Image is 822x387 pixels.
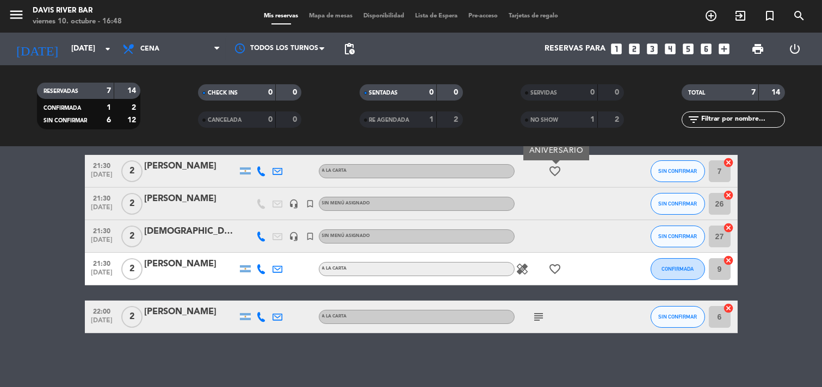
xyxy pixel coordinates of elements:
span: [DATE] [89,269,116,282]
strong: 7 [751,89,756,96]
input: Filtrar por nombre... [700,114,784,126]
div: viernes 10. octubre - 16:48 [33,16,122,27]
i: looks_3 [645,42,659,56]
i: power_settings_new [789,42,802,55]
span: A LA CARTA [322,266,347,271]
span: 2 [121,306,143,328]
i: headset_mic [289,199,299,209]
div: [PERSON_NAME] [145,159,237,173]
span: [DATE] [89,236,116,249]
span: Disponibilidad [358,13,410,19]
button: SIN CONFIRMAR [651,160,705,182]
span: print [751,42,764,55]
span: [DATE] [89,171,116,184]
i: looks_5 [681,42,695,56]
i: arrow_drop_down [101,42,114,55]
i: healing [516,263,529,276]
span: CANCELADA [208,117,242,123]
i: search [793,9,806,22]
strong: 0 [429,89,434,96]
div: LOG OUT [776,33,814,65]
button: SIN CONFIRMAR [651,226,705,247]
span: CHECK INS [208,90,238,96]
span: Lista de Espera [410,13,463,19]
i: cancel [724,303,734,314]
strong: 2 [454,116,460,123]
span: SIN CONFIRMAR [658,233,697,239]
button: menu [8,7,24,27]
div: [PERSON_NAME] [145,192,237,206]
span: CONFIRMADA [44,105,81,111]
span: 21:30 [89,191,116,204]
span: Mapa de mesas [304,13,358,19]
span: [DATE] [89,317,116,329]
strong: 2 [132,104,138,111]
span: SIN CONFIRMAR [658,168,697,174]
span: RE AGENDADA [369,117,410,123]
button: SIN CONFIRMAR [651,193,705,215]
span: 21:30 [89,257,116,269]
i: headset_mic [289,232,299,241]
button: CONFIRMADA [651,258,705,280]
span: Mis reservas [258,13,304,19]
i: favorite_border [549,165,562,178]
span: TOTAL [688,90,705,96]
i: turned_in_not [306,199,316,209]
span: SERVIDAS [530,90,557,96]
span: [DATE] [89,204,116,216]
i: add_box [717,42,731,56]
i: cancel [724,222,734,233]
i: add_circle_outline [704,9,718,22]
strong: 12 [127,116,138,124]
i: filter_list [687,113,700,126]
span: Sin menú asignado [322,201,370,205]
strong: 0 [268,89,273,96]
span: Reservas para [545,45,605,53]
strong: 0 [590,89,595,96]
div: [DEMOGRAPHIC_DATA][PERSON_NAME] [145,224,237,239]
strong: 14 [127,87,138,95]
i: looks_one [609,42,623,56]
span: A LA CARTA [322,168,347,173]
span: Cena [140,45,159,53]
span: SENTADAS [369,90,398,96]
i: looks_two [627,42,641,56]
i: cancel [724,157,734,168]
i: looks_4 [663,42,677,56]
strong: 0 [293,116,299,123]
strong: 0 [454,89,460,96]
span: 2 [121,226,143,247]
i: turned_in_not [306,232,316,241]
i: cancel [724,255,734,266]
span: NO SHOW [530,117,558,123]
span: pending_actions [343,42,356,55]
i: looks_6 [699,42,713,56]
i: exit_to_app [734,9,747,22]
span: RESERVADAS [44,89,78,94]
span: Tarjetas de regalo [503,13,564,19]
div: [PERSON_NAME] [145,257,237,271]
i: turned_in_not [763,9,776,22]
div: [PERSON_NAME] [145,305,237,319]
span: 2 [121,193,143,215]
strong: 1 [107,104,111,111]
span: SIN CONFIRMAR [658,201,697,207]
div: ANIVERSARIO [523,141,589,160]
i: favorite_border [549,263,562,276]
span: Pre-acceso [463,13,503,19]
div: Davis River Bar [33,5,122,16]
span: SIN CONFIRMAR [44,118,87,123]
i: cancel [724,190,734,201]
strong: 6 [107,116,111,124]
strong: 14 [771,89,782,96]
span: CONFIRMADA [662,266,694,272]
span: SIN CONFIRMAR [658,314,697,320]
strong: 2 [615,116,621,123]
span: 2 [121,160,143,182]
button: SIN CONFIRMAR [651,306,705,328]
i: subject [533,310,546,323]
strong: 7 [107,87,111,95]
span: 22:00 [89,304,116,317]
strong: 1 [590,116,595,123]
i: menu [8,7,24,23]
